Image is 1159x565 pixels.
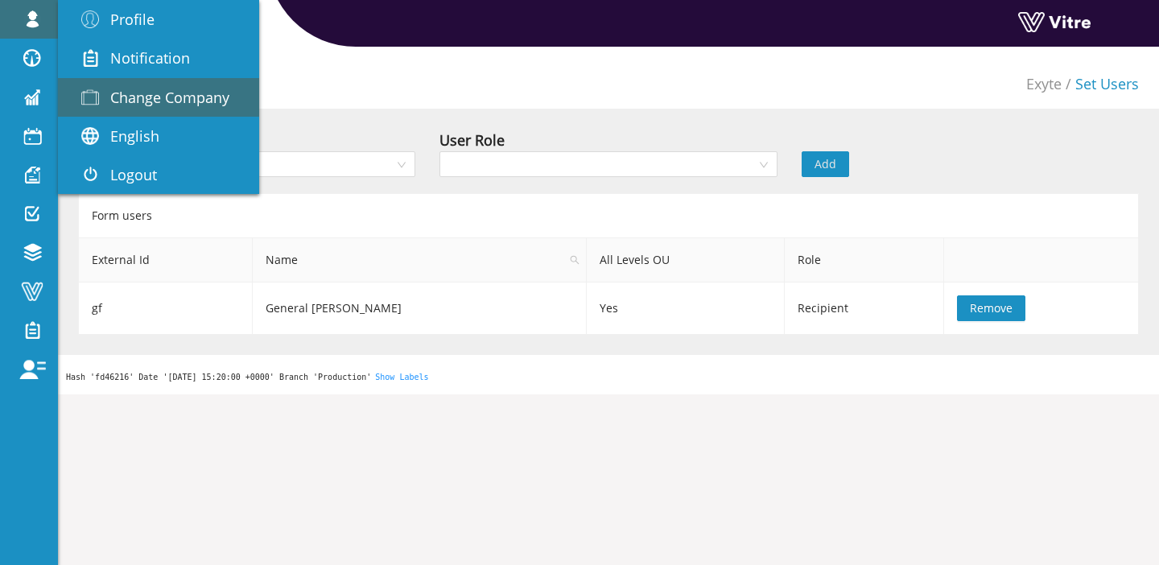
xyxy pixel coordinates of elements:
[570,255,579,265] span: search
[110,126,159,146] span: English
[1062,72,1139,95] li: Set Users
[110,48,190,68] span: Notification
[1026,74,1062,93] a: Exyte
[66,373,371,381] span: Hash 'fd46216' Date '[DATE] 15:20:00 +0000' Branch 'Production'
[92,300,102,315] span: gf
[798,300,848,315] span: Recipient
[58,155,259,194] a: Logout
[587,282,786,335] td: Yes
[78,193,1139,237] div: Form users
[110,165,157,184] span: Logout
[587,238,786,282] th: All Levels OU
[802,151,849,177] button: Add
[785,238,943,282] th: Role
[253,238,586,282] span: Name
[970,299,1013,317] span: Remove
[563,238,586,282] span: search
[375,373,428,381] a: Show Labels
[79,238,253,282] th: External Id
[58,78,259,117] a: Change Company
[957,295,1025,321] button: Remove
[110,10,155,29] span: Profile
[58,39,259,77] a: Notification
[439,129,505,151] div: User Role
[253,282,587,335] td: General [PERSON_NAME]
[58,117,259,155] a: English
[110,88,229,107] span: Change Company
